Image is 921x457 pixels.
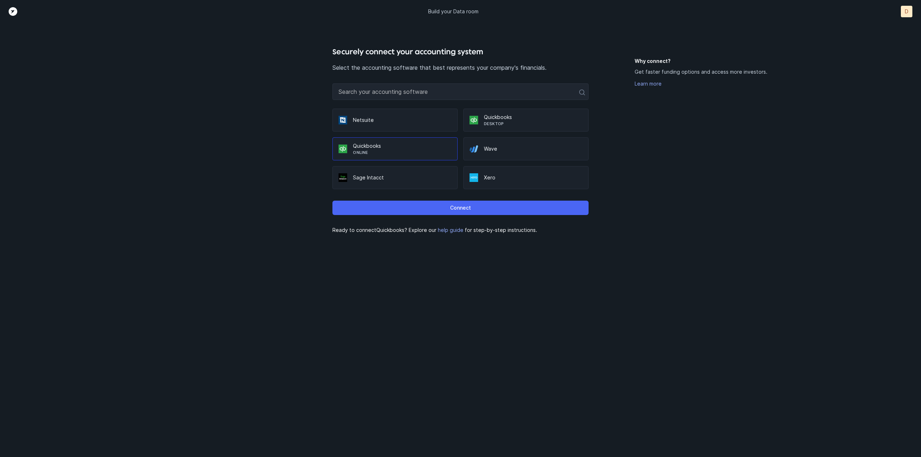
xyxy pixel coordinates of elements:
[332,227,588,234] p: Ready to connect Quickbooks ? Explore our for step-by-step instructions.
[905,8,908,15] p: D
[353,142,452,150] p: Quickbooks
[332,63,588,72] p: Select the accounting software that best represents your company's financials.
[484,121,582,127] p: Desktop
[353,174,452,181] p: Sage Intacct
[428,8,478,15] p: Build your Data room
[463,137,589,160] div: Wave
[901,6,912,17] button: D
[332,166,458,189] div: Sage Intacct
[353,116,452,124] p: Netsuite
[484,114,582,121] p: Quickbooks
[332,83,588,100] input: Search your accounting software
[635,68,767,76] p: Get faster funding options and access more investors.
[332,137,458,160] div: QuickbooksOnline
[353,150,452,155] p: Online
[438,227,463,233] a: help guide
[463,109,589,132] div: QuickbooksDesktop
[635,58,844,65] h5: Why connect?
[484,145,582,152] p: Wave
[484,174,582,181] p: Xero
[332,109,458,132] div: Netsuite
[450,204,471,212] p: Connect
[332,201,588,215] button: Connect
[635,81,662,87] a: Learn more
[463,166,589,189] div: Xero
[332,46,588,58] h4: Securely connect your accounting system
